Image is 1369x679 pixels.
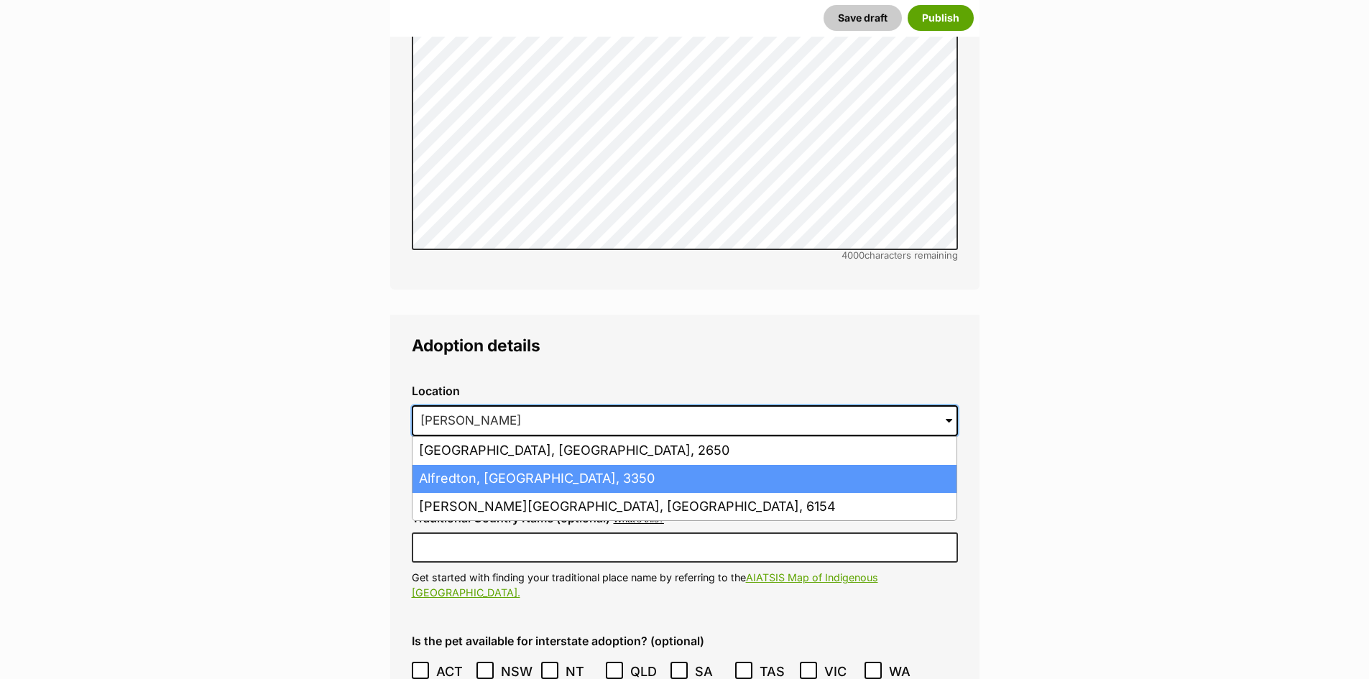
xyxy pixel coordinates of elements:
[412,570,958,601] p: Get started with finding your traditional place name by referring to the
[908,5,974,31] button: Publish
[412,465,957,493] li: Alfredton, [GEOGRAPHIC_DATA], 3350
[412,336,958,355] legend: Adoption details
[412,250,958,261] div: characters remaining
[824,5,902,31] button: Save draft
[412,493,957,521] li: [PERSON_NAME][GEOGRAPHIC_DATA], [GEOGRAPHIC_DATA], 6154
[412,634,958,647] label: Is the pet available for interstate adoption? (optional)
[412,512,610,525] label: Traditional Country Name (optional)
[412,384,958,397] label: Location
[842,249,865,261] span: 4000
[412,437,957,465] li: [GEOGRAPHIC_DATA], [GEOGRAPHIC_DATA], 2650
[412,405,958,437] input: Enter suburb or postcode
